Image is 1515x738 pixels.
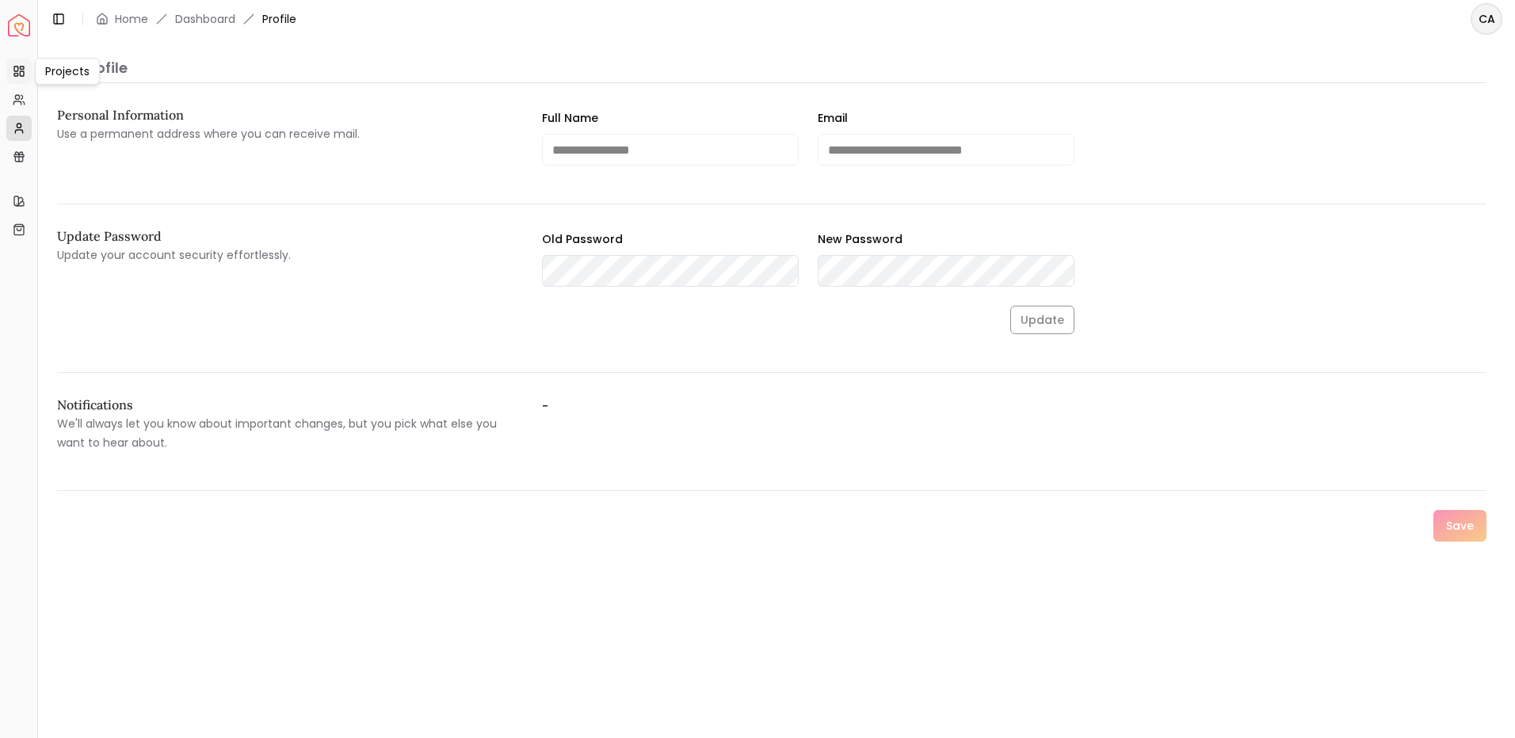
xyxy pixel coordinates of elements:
[57,57,1486,79] p: My Profile
[818,231,903,247] label: New Password
[542,398,1002,452] label: -
[57,124,517,143] p: Use a permanent address where you can receive mail.
[8,14,30,36] img: Spacejoy Logo
[57,230,517,242] h2: Update Password
[1472,5,1501,33] span: CA
[8,14,30,36] a: Spacejoy
[175,11,235,27] a: Dashboard
[1471,3,1502,35] button: CA
[57,398,517,411] h2: Notifications
[57,108,517,121] h2: Personal Information
[96,11,296,27] nav: breadcrumb
[115,11,148,27] a: Home
[35,58,100,85] div: Projects
[542,110,598,126] label: Full Name
[262,11,296,27] span: Profile
[57,245,517,264] p: Update your account security effortlessly.
[542,231,623,247] label: Old Password
[818,110,848,126] label: Email
[57,414,517,452] p: We'll always let you know about important changes, but you pick what else you want to hear about.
